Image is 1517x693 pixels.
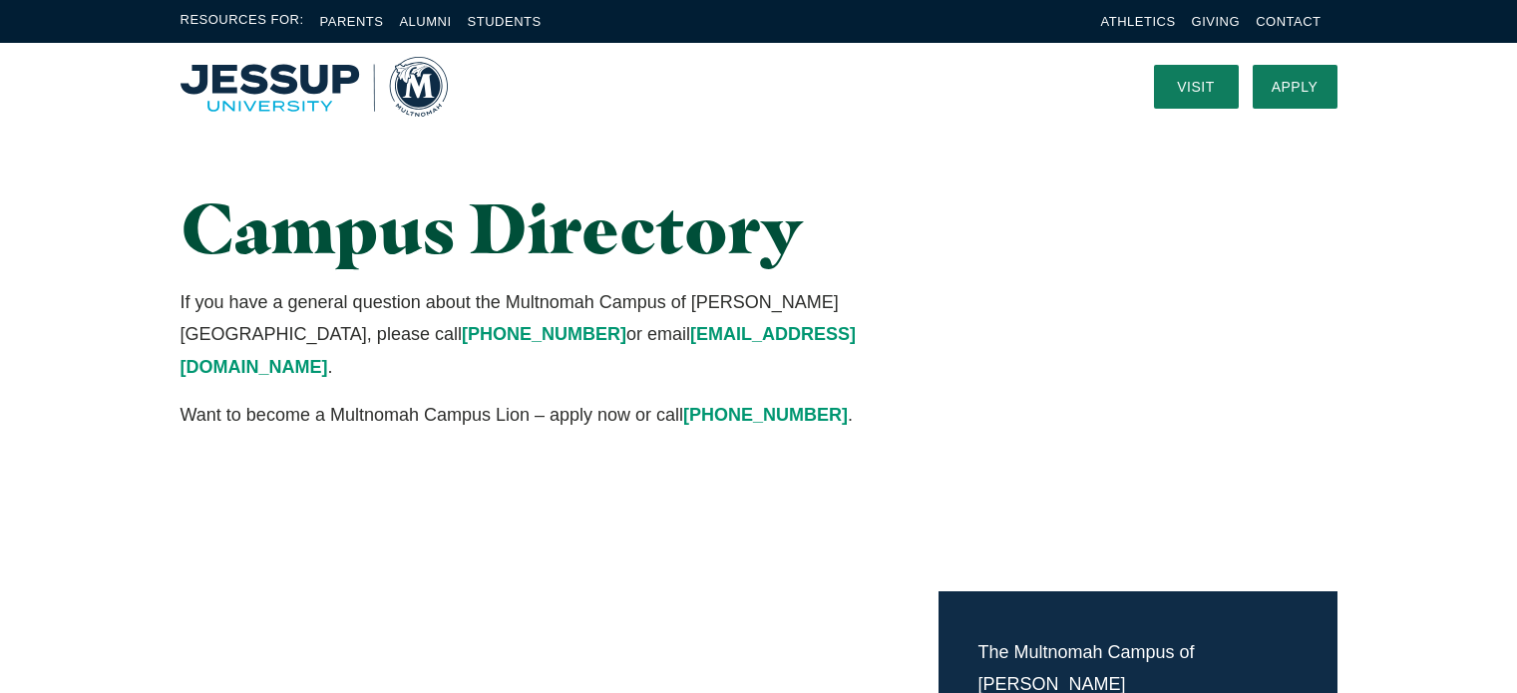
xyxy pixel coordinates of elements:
a: Contact [1256,14,1321,29]
a: Athletics [1101,14,1176,29]
h1: Campus Directory [181,189,940,266]
a: Students [468,14,542,29]
a: [EMAIL_ADDRESS][DOMAIN_NAME] [181,324,856,376]
a: [PHONE_NUMBER] [683,405,848,425]
a: Parents [320,14,384,29]
p: If you have a general question about the Multnomah Campus of [PERSON_NAME][GEOGRAPHIC_DATA], plea... [181,286,940,383]
a: [PHONE_NUMBER] [462,324,626,344]
a: Giving [1192,14,1241,29]
a: Home [181,57,448,117]
p: Want to become a Multnomah Campus Lion – apply now or call . [181,399,940,431]
img: Multnomah University Logo [181,57,448,117]
a: Apply [1253,65,1337,109]
span: Resources For: [181,10,304,33]
a: Visit [1154,65,1239,109]
a: Alumni [399,14,451,29]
